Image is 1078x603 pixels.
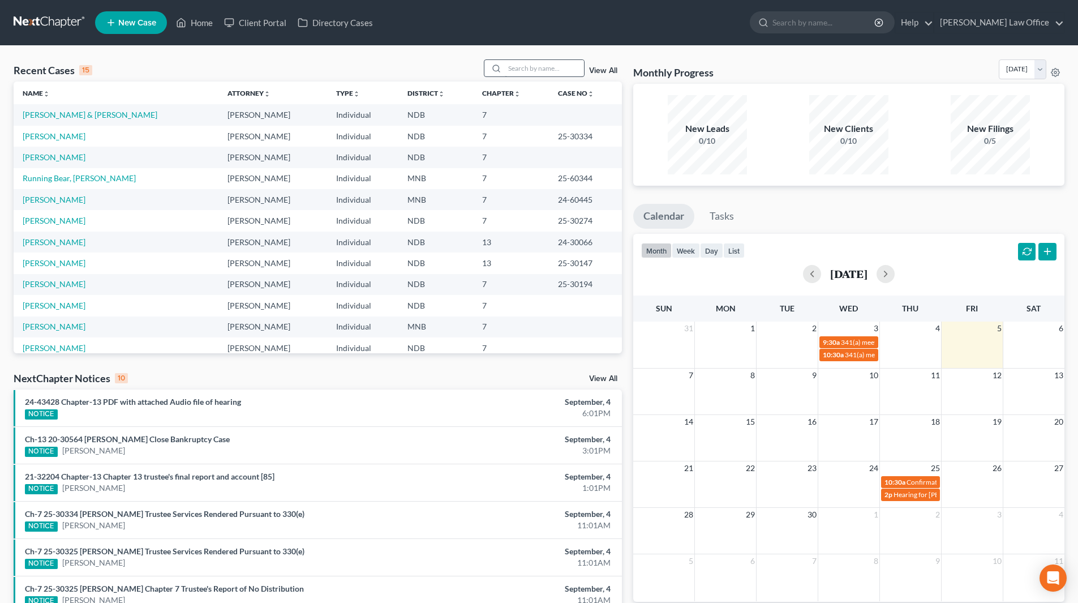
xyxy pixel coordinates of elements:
[716,303,736,313] span: Mon
[398,189,473,210] td: MNB
[292,12,379,33] a: Directory Cases
[218,147,327,168] td: [PERSON_NAME]
[218,104,327,125] td: [PERSON_NAME]
[772,12,876,33] input: Search by name...
[407,89,445,97] a: Districtunfold_more
[23,89,50,97] a: Nameunfold_more
[423,520,611,531] div: 11:01AM
[473,210,549,231] td: 7
[398,147,473,168] td: NDB
[589,375,617,383] a: View All
[884,490,892,499] span: 2p
[25,434,230,444] a: Ch-13 20-30564 [PERSON_NAME] Close Bankruptcy Case
[218,168,327,189] td: [PERSON_NAME]
[25,546,304,556] a: Ch-7 25-30325 [PERSON_NAME] Trustee Services Rendered Pursuant to 330(e)
[473,168,549,189] td: 7
[14,63,92,77] div: Recent Cases
[23,237,85,247] a: [PERSON_NAME]
[683,461,694,475] span: 21
[780,303,794,313] span: Tue
[823,350,844,359] span: 10:30a
[656,303,672,313] span: Sun
[23,131,85,141] a: [PERSON_NAME]
[549,189,622,210] td: 24-60445
[966,303,978,313] span: Fri
[473,337,549,358] td: 7
[23,216,85,225] a: [PERSON_NAME]
[23,343,85,353] a: [PERSON_NAME]
[1053,554,1064,568] span: 11
[633,204,694,229] a: Calendar
[723,243,745,258] button: list
[25,397,241,407] a: 24-43428 Chapter-13 PDF with attached Audio file of hearing
[25,559,58,569] div: NOTICE
[991,369,1003,382] span: 12
[641,243,672,258] button: month
[423,583,611,595] div: September, 4
[327,253,398,273] td: Individual
[473,274,549,295] td: 7
[934,508,941,521] span: 2
[336,89,360,97] a: Typeunfold_more
[549,274,622,295] td: 25-30194
[549,253,622,273] td: 25-30147
[62,445,125,456] a: [PERSON_NAME]
[398,317,473,337] td: MNB
[14,371,128,385] div: NextChapter Notices
[23,152,85,162] a: [PERSON_NAME]
[1058,322,1064,335] span: 6
[218,253,327,273] td: [PERSON_NAME]
[683,508,694,521] span: 28
[809,122,888,135] div: New Clients
[473,147,549,168] td: 7
[473,317,549,337] td: 7
[505,60,584,76] input: Search by name...
[25,584,304,593] a: Ch-7 25-30325 [PERSON_NAME] Chapter 7 Trustee's Report of No Distribution
[398,253,473,273] td: NDB
[996,322,1003,335] span: 5
[868,461,879,475] span: 24
[806,508,818,521] span: 30
[951,122,1030,135] div: New Filings
[327,168,398,189] td: Individual
[683,415,694,429] span: 14
[482,89,521,97] a: Chapterunfold_more
[868,415,879,429] span: 17
[473,126,549,147] td: 7
[549,232,622,253] td: 24-30066
[589,67,617,75] a: View All
[473,253,549,273] td: 13
[23,195,85,204] a: [PERSON_NAME]
[672,243,700,258] button: week
[930,461,941,475] span: 25
[23,110,157,119] a: [PERSON_NAME] & [PERSON_NAME]
[823,338,840,347] span: 9:30a
[423,471,611,482] div: September, 4
[1053,461,1064,475] span: 27
[398,295,473,316] td: NDB
[218,210,327,231] td: [PERSON_NAME]
[683,322,694,335] span: 31
[587,91,594,97] i: unfold_more
[1040,564,1067,592] div: Open Intercom Messenger
[473,232,549,253] td: 13
[218,189,327,210] td: [PERSON_NAME]
[668,135,747,147] div: 0/10
[745,461,756,475] span: 22
[118,19,156,27] span: New Case
[991,415,1003,429] span: 19
[930,369,941,382] span: 11
[25,509,304,519] a: Ch-7 25-30334 [PERSON_NAME] Trustee Services Rendered Pursuant to 330(e)
[473,104,549,125] td: 7
[423,445,611,456] div: 3:01PM
[549,168,622,189] td: 25-60344
[845,350,954,359] span: 341(a) meeting for [PERSON_NAME]
[811,554,818,568] span: 7
[745,415,756,429] span: 15
[868,369,879,382] span: 10
[668,122,747,135] div: New Leads
[806,415,818,429] span: 16
[170,12,218,33] a: Home
[218,337,327,358] td: [PERSON_NAME]
[25,447,58,457] div: NOTICE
